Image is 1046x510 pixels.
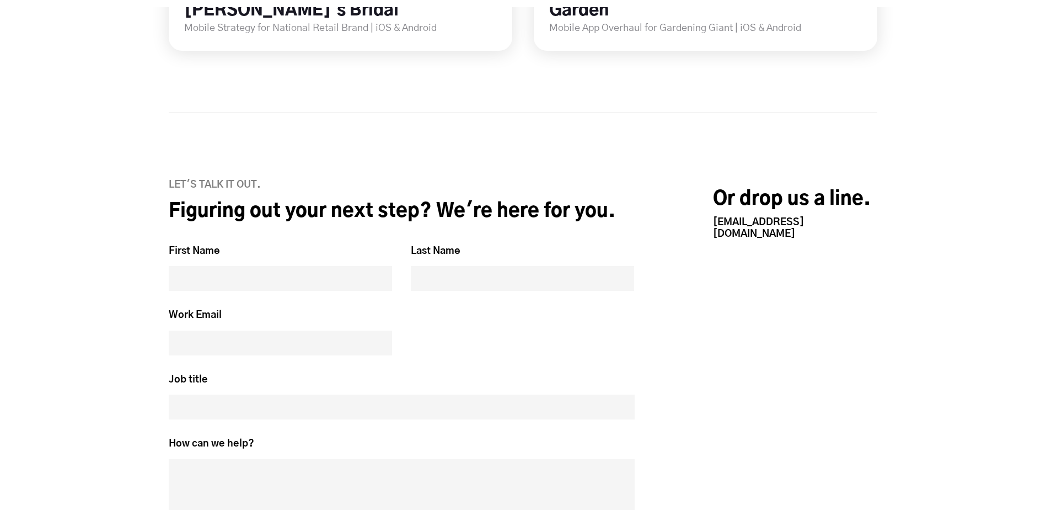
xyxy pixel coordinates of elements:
[184,23,437,33] span: Mobile Strategy for National Retail Brand | iOS & Android
[713,217,804,239] a: [EMAIL_ADDRESS][DOMAIN_NAME]
[713,188,877,211] h2: Or drop us a line.
[549,23,801,33] span: Mobile App Overhaul for Gardening Giant | iOS & Android
[169,179,635,192] h6: Let's talk it out.
[169,200,635,224] h2: Figuring out your next step? We're here for you.
[184,2,399,19] a: [PERSON_NAME]'s Bridal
